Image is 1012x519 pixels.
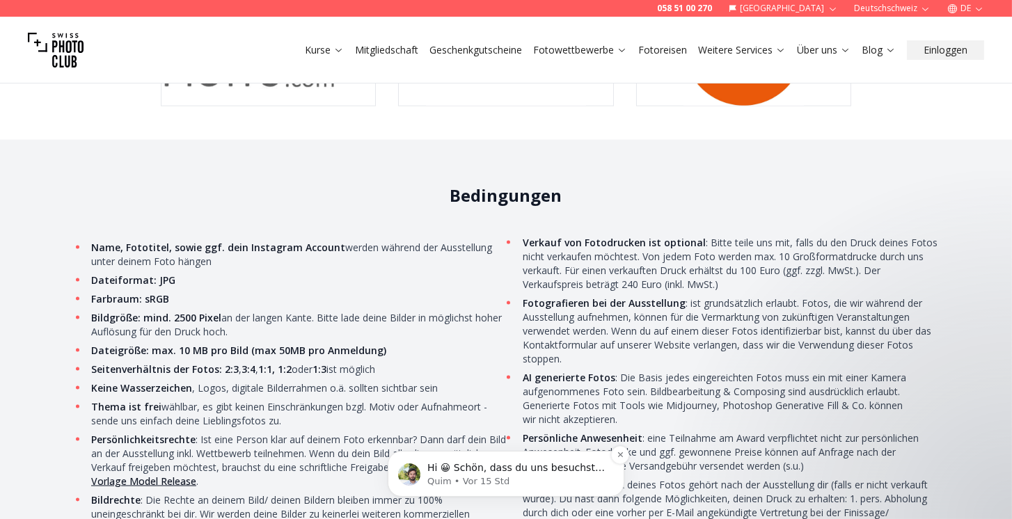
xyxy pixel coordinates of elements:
a: Mitgliedschaft [355,43,418,57]
img: Profile image for Quim [398,42,420,64]
strong: Keine Wasserzeichen [91,381,192,394]
button: Weitere Services [693,40,791,60]
a: Fotoreisen [638,43,687,57]
a: 058 51 00 270 [657,3,712,14]
strong: 1:3 [313,362,326,376]
strong: Thema ist frei [91,400,161,413]
strong: optional [664,236,706,249]
strong: 1:1, 1:2 [258,362,292,376]
button: Kurse [299,40,349,60]
li: wählbar, es gibt keinen Einschränkungen bzgl. Motiv oder Aufnahmeort - sende uns einfach deine Li... [88,400,509,428]
strong: Verkauf von Fotodrucken ist [523,236,661,249]
li: an der langen Kante. Bitte lade deine Bilder in möglichst hoher Auflösung für den Druck hoch. [88,311,509,339]
strong: Seitenverhältnis der Fotos: 2:3 [91,362,239,376]
button: Blog [856,40,901,60]
li: : ist grundsätzlich erlaubt. Fotos, die wir während der Ausstellung aufnehmen, können für die Ver... [519,296,940,366]
a: Über uns [797,43,851,57]
span: Hi 😀 Schön, dass du uns besuchst. Stell' uns gerne jederzeit Fragen oder hinterlasse ein Feedback. [427,40,605,79]
button: Einloggen [907,40,984,60]
strong: 3:4 [242,362,255,376]
a: Blog [862,43,896,57]
button: Mitgliedschaft [349,40,424,60]
button: Fotowettbewerbe [528,40,633,60]
li: : Die Basis jedes eingereichten Fotos muss ein mit einer Kamera aufgenommenes Foto sein. Bildbear... [519,371,940,426]
strong: Name, Fototitel, sowie ggf. dein Instagram Account [91,241,345,254]
strong: Dateigröße: max. 10 MB pro Bild (max 50MB pro Anmeldung) [91,344,386,357]
button: Über uns [791,40,856,60]
strong: AI generierte Fotos [523,371,615,384]
img: Swiss photo club [28,22,84,78]
div: message notification from Quim, Vor 15 Std. Hi 😀 Schön, dass du uns besuchst. Stell' uns gerne je... [388,29,624,75]
strong: Dateiformat: JPG [91,273,175,287]
strong: Bildgröße: mind. 2500 Pixel [91,311,221,324]
p: Message from Quim, sent Vor 15 Std [427,54,607,66]
a: Fotowettbewerbe [533,43,627,57]
a: Weitere Services [698,43,786,57]
a: Kurse [305,43,344,57]
strong: Farbraum: sRGB [91,292,169,305]
li: : Bitte teile uns mit, falls du den Druck deines Fotos nicht verkaufen möchtest. Von jedem Foto w... [519,236,940,292]
li: , Logos, digitale Bilderrahmen o.ä. sollten sichtbar sein [88,381,509,395]
li: werden während der Ausstellung unter deinem Foto hängen [88,241,509,269]
a: Geschenkgutscheine [429,43,522,57]
button: Fotoreisen [633,40,693,60]
h2: Bedingungen [72,184,940,207]
strong: Fotografieren bei der Ausstellung [523,296,686,310]
li: , , oder ist möglich [88,362,509,376]
button: Dismiss notification [611,24,629,42]
button: Geschenkgutscheine [424,40,528,60]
